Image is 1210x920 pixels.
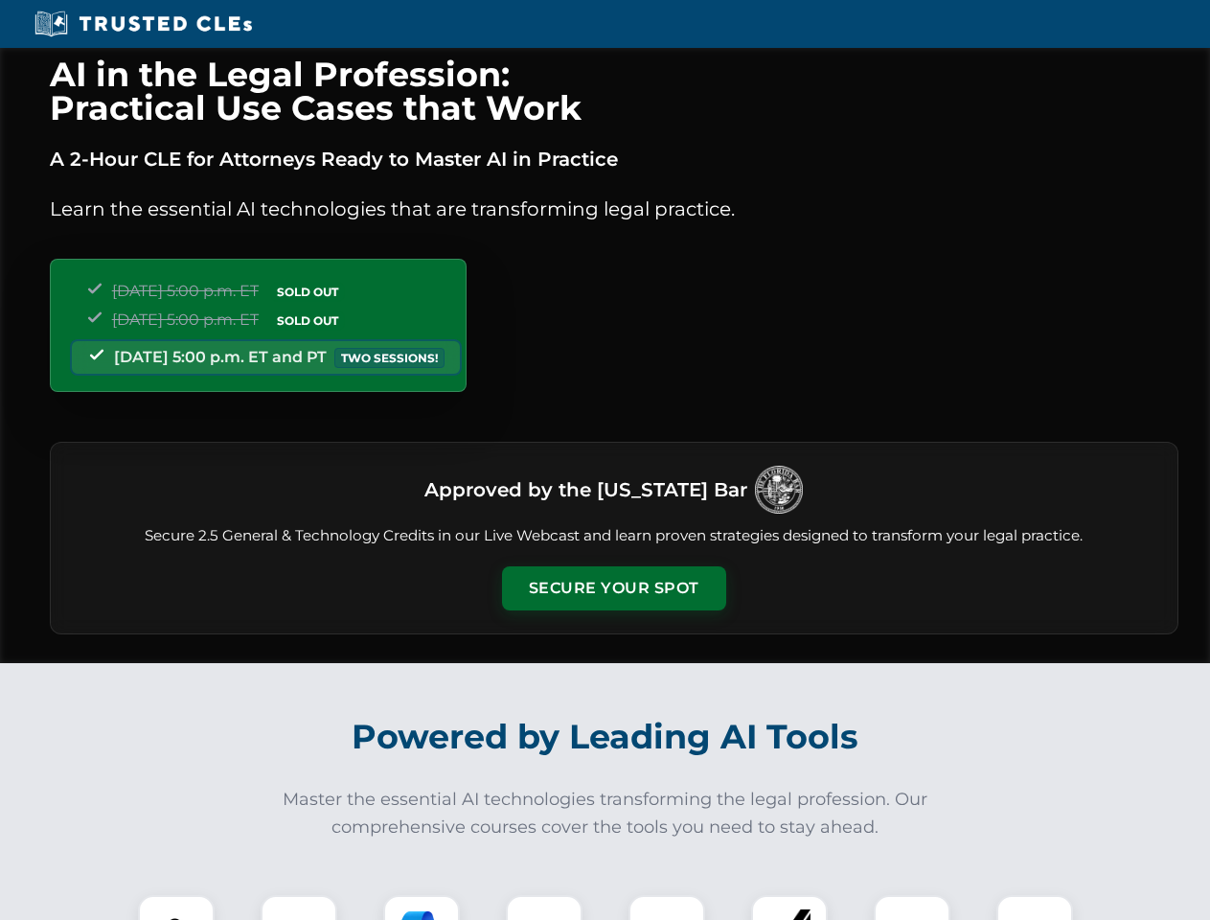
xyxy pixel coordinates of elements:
h3: Approved by the [US_STATE] Bar [424,472,747,507]
span: [DATE] 5:00 p.m. ET [112,310,259,329]
span: SOLD OUT [270,282,345,302]
p: Master the essential AI technologies transforming the legal profession. Our comprehensive courses... [270,786,941,841]
p: Learn the essential AI technologies that are transforming legal practice. [50,194,1178,224]
p: Secure 2.5 General & Technology Credits in our Live Webcast and learn proven strategies designed ... [74,525,1154,547]
span: [DATE] 5:00 p.m. ET [112,282,259,300]
h2: Powered by Leading AI Tools [75,703,1136,770]
button: Secure Your Spot [502,566,726,610]
img: Trusted CLEs [29,10,258,38]
h1: AI in the Legal Profession: Practical Use Cases that Work [50,57,1178,125]
img: Logo [755,466,803,514]
p: A 2-Hour CLE for Attorneys Ready to Master AI in Practice [50,144,1178,174]
span: SOLD OUT [270,310,345,331]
